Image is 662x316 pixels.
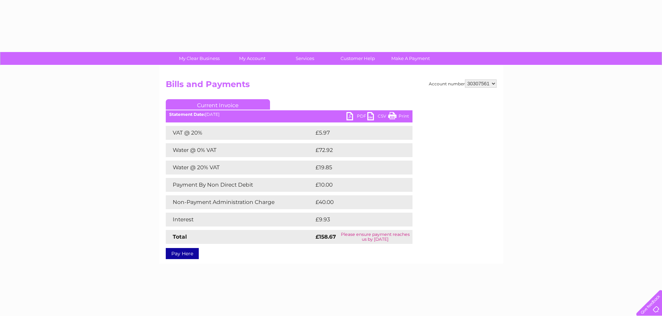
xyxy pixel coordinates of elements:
[169,112,205,117] b: Statement Date:
[338,230,412,244] td: Please ensure payment reaches us by [DATE]
[166,178,314,192] td: Payment By Non Direct Debit
[166,213,314,227] td: Interest
[314,143,398,157] td: £72.92
[314,178,398,192] td: £10.00
[166,126,314,140] td: VAT @ 20%
[166,112,412,117] div: [DATE]
[276,52,334,65] a: Services
[329,52,386,65] a: Customer Help
[316,233,336,240] strong: £158.67
[166,99,270,110] a: Current Invoice
[171,52,228,65] a: My Clear Business
[388,112,409,122] a: Print
[166,195,314,209] td: Non-Payment Administration Charge
[314,126,396,140] td: £5.97
[166,161,314,174] td: Water @ 20% VAT
[314,161,398,174] td: £19.85
[382,52,439,65] a: Make A Payment
[166,248,199,259] a: Pay Here
[166,143,314,157] td: Water @ 0% VAT
[429,79,497,88] div: Account number
[173,233,187,240] strong: Total
[223,52,281,65] a: My Account
[367,112,388,122] a: CSV
[166,79,497,93] h2: Bills and Payments
[314,195,399,209] td: £40.00
[314,213,397,227] td: £9.93
[346,112,367,122] a: PDF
